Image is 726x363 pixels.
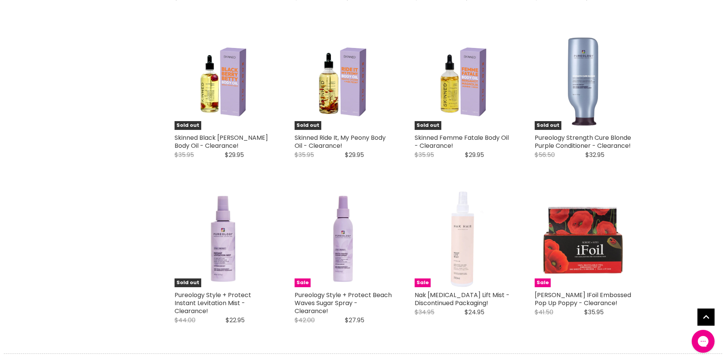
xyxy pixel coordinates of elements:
[535,190,632,287] img: Robert De Soto IFoil Embossed Pop Up Poppy - Clearance!
[688,327,718,355] iframe: Gorgias live chat messenger
[175,190,272,287] a: Pureology Style + Protect Instant Levitation Mist - Clearance! Sold out
[186,33,259,130] img: Skinned Black Berry Betty Body Oil - Clearance!
[295,291,392,315] a: Pureology Style + Protect Beach Waves Sugar Spray - Clearance!
[415,308,434,317] span: $34.95
[585,150,604,159] span: $32.95
[535,278,551,287] span: Sale
[175,150,194,159] span: $35.95
[426,33,499,130] img: Skinned Femme Fatale Body Oil - Clearance!
[415,121,441,130] span: Sold out
[415,190,512,287] a: Nak Hair Root Lift Mist - Discontinued Packaging! Sale
[306,33,379,130] img: Skinned Ride It, My Peony Body Oil - Clearance!
[295,316,315,325] span: $42.00
[175,278,201,287] span: Sold out
[345,150,364,159] span: $29.95
[535,33,632,130] img: Pureology Strength Cure Blonde Purple Conditioner - Clearance!
[535,190,632,287] a: Robert De Soto IFoil Embossed Pop Up Poppy - Clearance! Robert De Soto IFoil Embossed Pop Up Popp...
[226,316,245,325] span: $22.95
[415,291,510,307] a: Nak [MEDICAL_DATA] Lift Mist - Discontinued Packaging!
[535,308,553,317] span: $41.50
[175,190,272,287] img: Pureology Style + Protect Instant Levitation Mist - Clearance!
[345,316,364,325] span: $27.95
[415,133,509,150] a: Skinned Femme Fatale Body Oil - Clearance!
[175,121,201,130] span: Sold out
[415,190,512,287] img: Nak Hair Root Lift Mist - Discontinued Packaging!
[175,316,196,325] span: $44.00
[295,278,311,287] span: Sale
[295,33,392,130] a: Skinned Ride It, My Peony Body Oil - Clearance! Sold out
[295,190,392,287] img: Pureology Style + Protect Beach Waves Sugar Spray - Clearance!
[535,33,632,130] a: Pureology Strength Cure Blonde Purple Conditioner - Clearance! Sold out
[295,190,392,287] a: Pureology Style + Protect Beach Waves Sugar Spray - Clearance! Sale
[465,308,484,317] span: $24.95
[535,121,561,130] span: Sold out
[584,308,604,317] span: $35.95
[535,150,555,159] span: $56.50
[465,150,484,159] span: $29.95
[295,133,386,150] a: Skinned Ride It, My Peony Body Oil - Clearance!
[175,291,251,315] a: Pureology Style + Protect Instant Levitation Mist - Clearance!
[295,121,321,130] span: Sold out
[415,278,431,287] span: Sale
[225,150,244,159] span: $29.95
[175,133,268,150] a: Skinned Black [PERSON_NAME] Body Oil - Clearance!
[535,133,631,150] a: Pureology Strength Cure Blonde Purple Conditioner - Clearance!
[175,33,272,130] a: Skinned Black Berry Betty Body Oil - Clearance! Sold out
[535,291,631,307] a: [PERSON_NAME] IFoil Embossed Pop Up Poppy - Clearance!
[295,150,314,159] span: $35.95
[415,150,434,159] span: $35.95
[415,33,512,130] a: Skinned Femme Fatale Body Oil - Clearance! Sold out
